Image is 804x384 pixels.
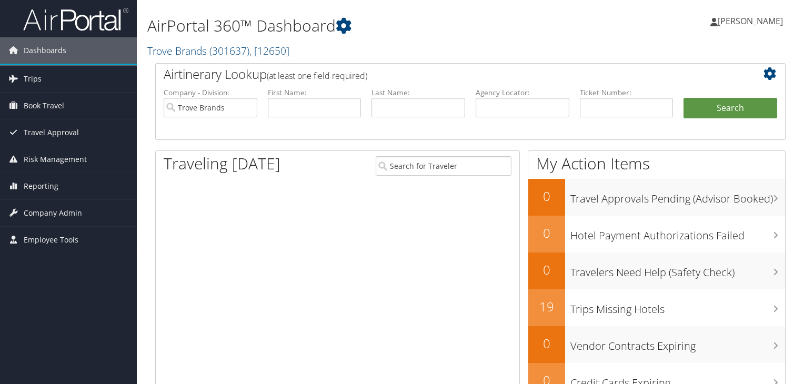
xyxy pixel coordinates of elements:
[164,153,280,175] h1: Traveling [DATE]
[24,200,82,226] span: Company Admin
[267,70,367,82] span: (at least one field required)
[528,187,565,205] h2: 0
[570,297,785,317] h3: Trips Missing Hotels
[24,93,64,119] span: Book Travel
[570,260,785,280] h3: Travelers Need Help (Safety Check)
[147,44,289,58] a: Trove Brands
[164,65,725,83] h2: Airtinerary Lookup
[24,119,79,146] span: Travel Approval
[164,87,257,98] label: Company - Division:
[268,87,361,98] label: First Name:
[684,98,777,119] button: Search
[24,37,66,64] span: Dashboards
[528,289,785,326] a: 19Trips Missing Hotels
[147,15,578,37] h1: AirPortal 360™ Dashboard
[528,153,785,175] h1: My Action Items
[528,298,565,316] h2: 19
[528,224,565,242] h2: 0
[249,44,289,58] span: , [ 12650 ]
[528,179,785,216] a: 0Travel Approvals Pending (Advisor Booked)
[24,173,58,199] span: Reporting
[371,87,465,98] label: Last Name:
[528,326,785,363] a: 0Vendor Contracts Expiring
[376,156,511,176] input: Search for Traveler
[24,66,42,92] span: Trips
[528,252,785,289] a: 0Travelers Need Help (Safety Check)
[580,87,674,98] label: Ticket Number:
[23,7,128,32] img: airportal-logo.png
[570,186,785,206] h3: Travel Approvals Pending (Advisor Booked)
[476,87,569,98] label: Agency Locator:
[528,261,565,279] h2: 0
[528,335,565,352] h2: 0
[710,5,793,37] a: [PERSON_NAME]
[570,334,785,353] h3: Vendor Contracts Expiring
[570,223,785,243] h3: Hotel Payment Authorizations Failed
[718,15,783,27] span: [PERSON_NAME]
[24,227,78,253] span: Employee Tools
[528,216,785,252] a: 0Hotel Payment Authorizations Failed
[24,146,87,173] span: Risk Management
[209,44,249,58] span: ( 301637 )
